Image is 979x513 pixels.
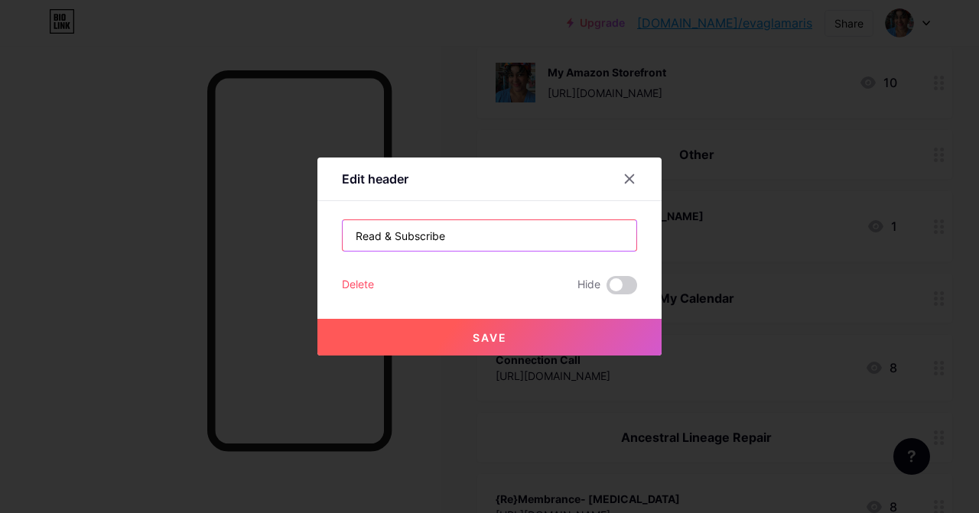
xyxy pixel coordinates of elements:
div: Delete [342,276,374,294]
div: Edit header [342,170,408,188]
input: Title [343,220,636,251]
span: Hide [577,276,600,294]
span: Save [473,331,507,344]
button: Save [317,319,662,356]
